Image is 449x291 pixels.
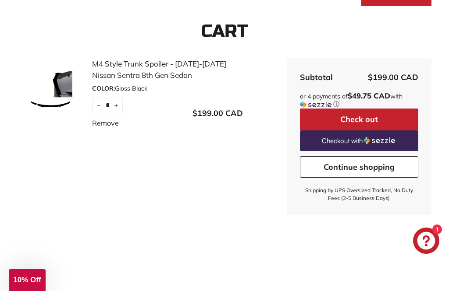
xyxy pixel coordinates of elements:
[18,21,431,41] h1: Cart
[300,130,418,151] a: Checkout with
[348,91,390,100] span: $49.75 CAD
[300,92,418,109] div: or 4 payments of$49.75 CADwithSezzle Click to learn more about Sezzle
[300,156,418,178] a: Continue shopping
[368,72,418,82] span: $199.00 CAD
[92,84,115,92] span: COLOR:
[300,71,333,83] div: Subtotal
[9,269,46,291] div: 10% Off
[18,71,83,115] img: M4 Style Trunk Spoiler - 2020-2023 Nissan Sentra 8th Gen Sedan
[92,118,119,128] a: Remove
[300,109,418,130] button: Check out
[92,58,243,81] a: M4 Style Trunk Spoiler - [DATE]-[DATE] Nissan Sentra 8th Gen Sedan
[92,84,243,93] div: Gloss Black
[300,186,418,202] small: Shipping by UPS Oversized Tracked, No Duty Fees (2-5 Business Days)
[13,276,41,284] span: 10% Off
[192,108,243,118] span: $199.00 CAD
[110,98,123,113] button: Increase item quantity by one
[363,137,395,144] img: Sezzle
[92,98,105,113] button: Reduce item quantity by one
[300,92,418,109] div: or 4 payments of with
[410,228,442,256] inbox-online-store-chat: Shopify online store chat
[300,101,331,109] img: Sezzle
